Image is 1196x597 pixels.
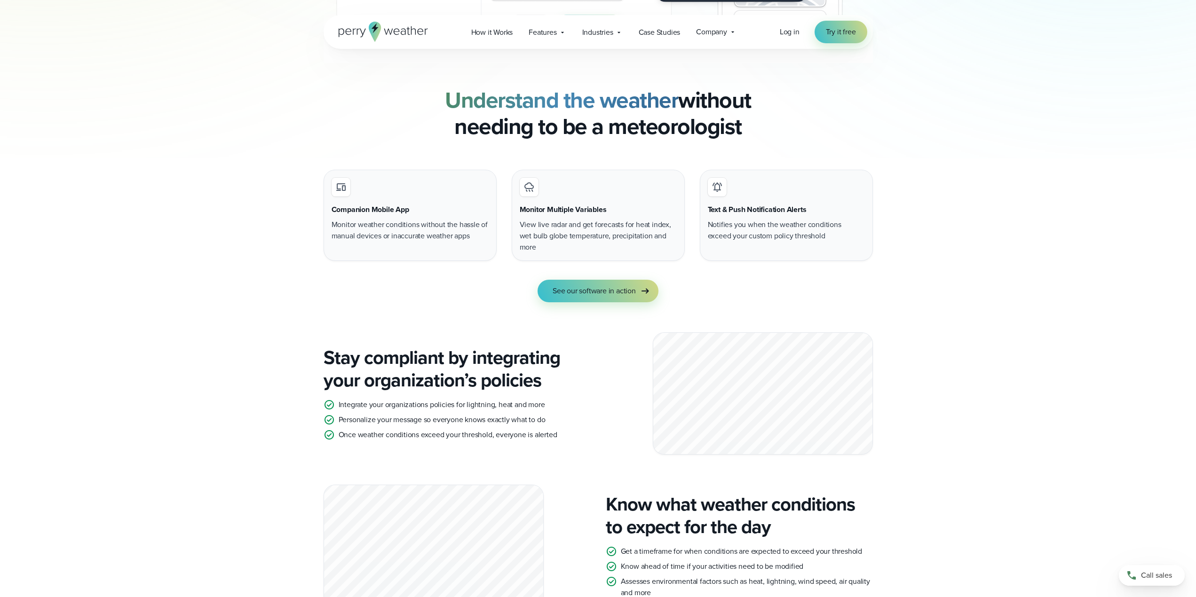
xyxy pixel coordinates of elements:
[708,219,865,242] p: Notifies you when the weather conditions exceed your custom policy threshold
[696,26,727,38] span: Company
[463,23,521,42] a: How it Works
[324,87,873,140] h2: without needing to be a meteorologist
[339,414,546,425] p: Personalize your message so everyone knows exactly what to do
[339,429,557,440] p: Once weather conditions exceed your threshold, everyone is alerted
[1141,570,1172,581] span: Call sales
[631,23,689,42] a: Case Studies
[621,561,804,572] p: Know ahead of time if your activities need to be modified
[606,493,873,538] h3: Know what weather conditions to expect for the day
[780,26,800,37] span: Log in
[582,27,613,38] span: Industries
[445,83,678,117] strong: Understand the weather
[332,204,409,215] h3: Companion Mobile App
[639,27,681,38] span: Case Studies
[529,27,556,38] span: Features
[826,26,856,38] span: Try it free
[815,21,867,43] a: Try it free
[780,26,800,38] a: Log in
[538,280,658,302] a: See our software in action
[324,346,591,392] h3: Stay compliant by integrating your organization’s policies
[520,204,607,215] h3: Monitor Multiple Variables
[520,219,677,253] p: View live radar and get forecasts for heat index, wet bulb globe temperature, precipitation and more
[553,285,636,297] span: See our software in action
[621,546,862,557] p: Get a timeframe for when conditions are expected to exceed your threshold
[1119,565,1185,586] a: Call sales
[708,204,807,215] h3: Text & Push Notification Alerts
[471,27,513,38] span: How it Works
[332,219,489,242] p: Monitor weather conditions without the hassle of manual devices or inaccurate weather apps
[339,399,545,410] p: Integrate your organizations policies for lightning, heat and more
